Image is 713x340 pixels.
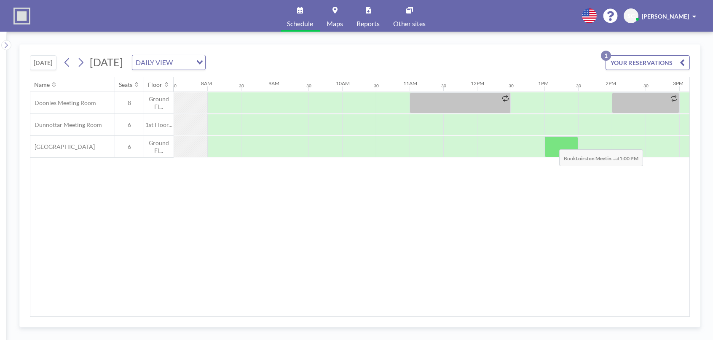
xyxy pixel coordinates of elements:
[134,57,174,68] span: DAILY VIEW
[115,143,144,151] span: 6
[148,81,163,89] div: Floor
[601,51,611,61] p: 1
[627,12,635,20] span: SC
[471,80,484,86] div: 12PM
[441,83,446,89] div: 30
[576,83,581,89] div: 30
[30,55,56,70] button: [DATE]
[357,20,380,27] span: Reports
[144,95,174,110] span: Ground Fl...
[239,83,244,89] div: 30
[403,80,417,86] div: 11AM
[606,55,690,70] button: YOUR RESERVATIONS1
[201,80,212,86] div: 8AM
[90,56,123,68] span: [DATE]
[175,57,191,68] input: Search for option
[538,80,549,86] div: 1PM
[115,121,144,129] span: 6
[642,13,689,20] span: [PERSON_NAME]
[287,20,314,27] span: Schedule
[268,80,279,86] div: 9AM
[673,80,684,86] div: 3PM
[35,81,50,89] div: Name
[30,121,102,129] span: Dunnottar Meeting Room
[374,83,379,89] div: 30
[306,83,311,89] div: 30
[619,155,638,162] b: 1:00 PM
[327,20,343,27] span: Maps
[509,83,514,89] div: 30
[606,80,616,86] div: 2PM
[172,83,177,89] div: 30
[576,155,615,162] b: Loirston Meetin...
[643,83,649,89] div: 30
[13,8,30,24] img: organization-logo
[559,149,643,166] span: Book at
[115,99,144,107] span: 8
[119,81,133,89] div: Seats
[394,20,426,27] span: Other sites
[132,55,205,70] div: Search for option
[30,143,95,151] span: [GEOGRAPHIC_DATA]
[30,99,96,107] span: Doonies Meeting Room
[336,80,350,86] div: 10AM
[144,139,174,154] span: Ground Fl...
[144,121,174,129] span: 1st Floor...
